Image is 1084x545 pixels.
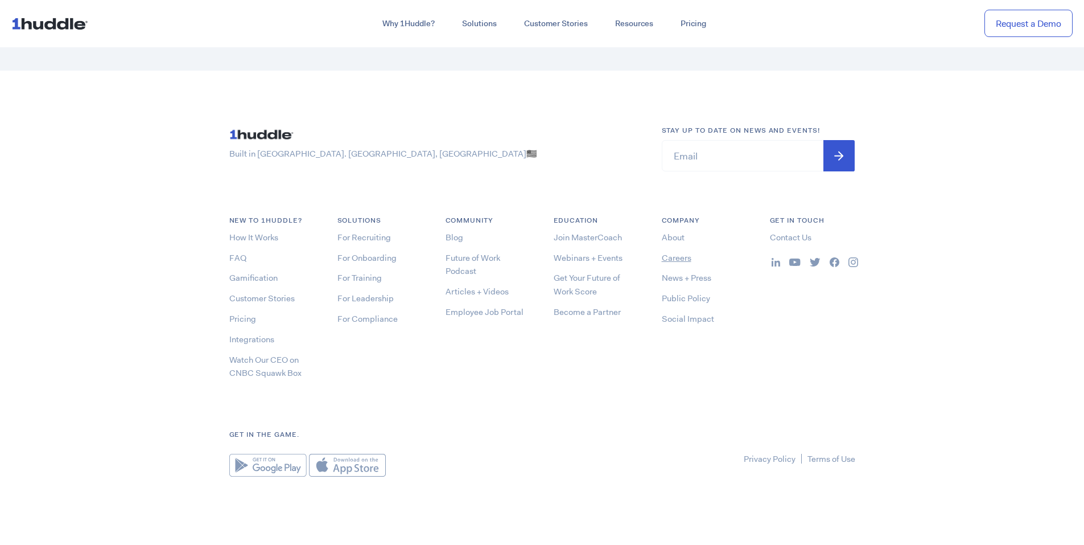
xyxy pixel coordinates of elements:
[229,232,278,243] a: How It Works
[337,215,423,226] h6: Solutions
[772,258,780,267] img: ...
[662,252,691,264] a: Careers
[554,306,621,318] a: Become a Partner
[789,259,801,267] img: ...
[554,232,622,243] a: Join MasterCoach
[526,148,537,159] span: 🇺🇸
[554,215,639,226] h6: Education
[823,140,855,171] input: Submit
[662,272,711,284] a: News + Press
[309,454,386,477] img: Apple App Store
[510,14,601,34] a: Customer Stories
[369,14,448,34] a: Why 1Huddle?
[337,293,394,304] a: For Leadership
[229,334,274,345] a: Integrations
[337,232,391,243] a: For Recruiting
[446,306,524,318] a: Employee Job Portal
[662,125,855,136] h6: Stay up to date on news and events!
[229,313,256,325] a: Pricing
[446,286,509,297] a: Articles + Videos
[229,125,298,144] img: ...
[662,232,685,243] a: About
[337,252,397,264] a: For Onboarding
[229,252,246,264] a: FAQ
[770,215,855,226] h6: Get in Touch
[662,313,714,325] a: Social Impact
[810,258,821,267] img: ...
[848,257,858,267] img: ...
[448,14,510,34] a: Solutions
[830,257,839,267] img: ...
[229,354,302,379] a: Watch Our CEO on CNBC Squawk Box
[667,14,720,34] a: Pricing
[984,10,1073,38] a: Request a Demo
[229,272,278,284] a: Gamification
[446,215,531,226] h6: COMMUNITY
[554,252,623,264] a: Webinars + Events
[337,272,382,284] a: For Training
[601,14,667,34] a: Resources
[229,293,295,304] a: Customer Stories
[662,140,855,171] input: Email
[662,215,747,226] h6: COMPANY
[446,232,463,243] a: Blog
[337,313,398,325] a: For Compliance
[744,453,796,465] a: Privacy Policy
[229,429,855,440] h6: Get in the game.
[229,148,639,160] p: Built in [GEOGRAPHIC_DATA]. [GEOGRAPHIC_DATA], [GEOGRAPHIC_DATA]
[229,454,307,477] img: Google Play Store
[446,252,500,277] a: Future of Work Podcast
[770,232,811,243] a: Contact Us
[807,453,855,465] a: Terms of Use
[662,293,710,304] a: Public Policy
[229,215,315,226] h6: NEW TO 1HUDDLE?
[11,13,93,34] img: ...
[554,272,620,297] a: Get Your Future of Work Score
